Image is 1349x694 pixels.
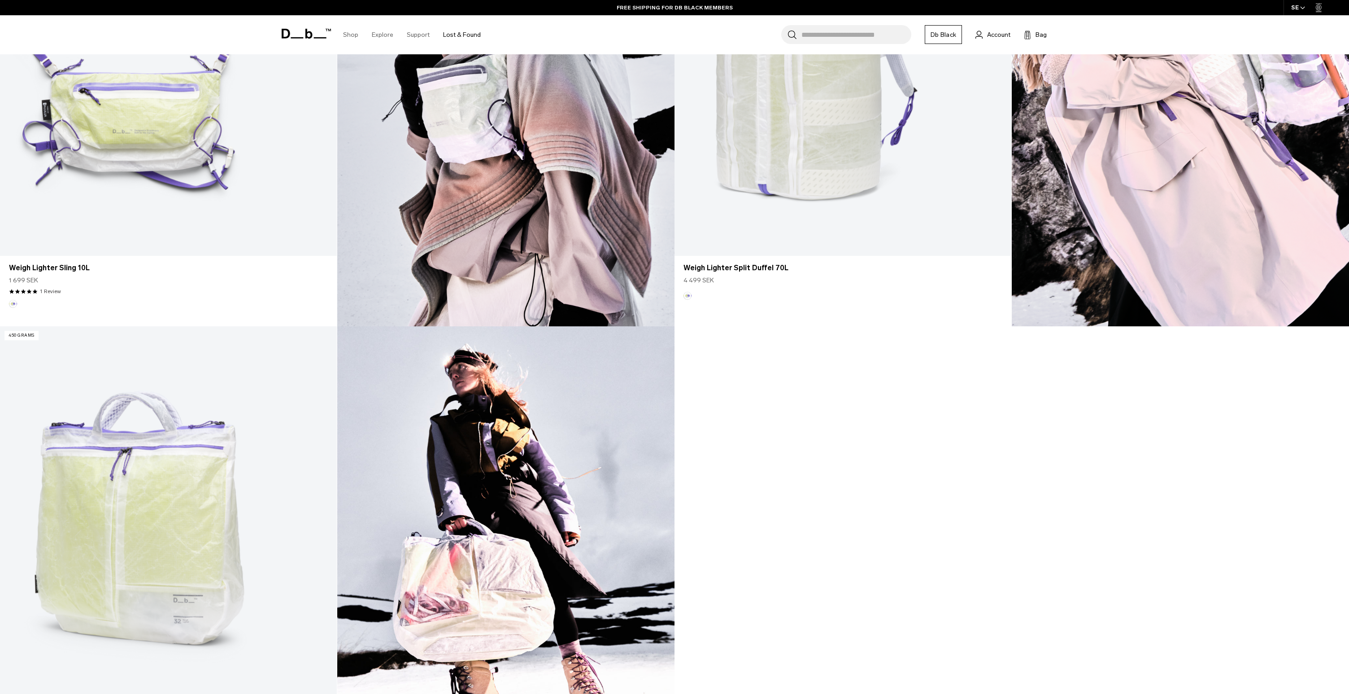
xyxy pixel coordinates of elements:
[336,15,487,54] nav: Main Navigation
[407,19,430,51] a: Support
[9,276,38,285] span: 1 699 SEK
[683,292,692,300] button: Aurora
[975,29,1010,40] a: Account
[343,19,358,51] a: Shop
[683,263,1002,273] a: Weigh Lighter Split Duffel 70L
[683,276,714,285] span: 4 499 SEK
[617,4,733,12] a: FREE SHIPPING FOR DB BLACK MEMBERS
[9,300,17,308] button: Aurora
[1036,30,1047,40] span: Bag
[372,19,393,51] a: Explore
[443,19,481,51] a: Lost & Found
[40,287,61,295] a: 1 reviews
[1024,29,1047,40] button: Bag
[987,30,1010,40] span: Account
[4,331,39,340] p: 450 grams
[925,25,962,44] a: Db Black
[9,263,328,273] a: Weigh Lighter Sling 10L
